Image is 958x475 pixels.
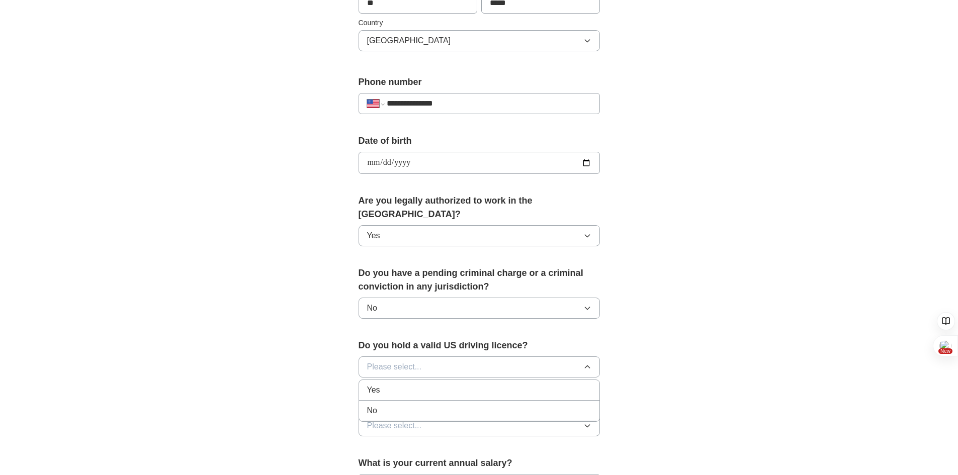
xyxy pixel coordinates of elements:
span: Please select... [367,361,422,373]
span: No [367,302,377,314]
button: Please select... [359,415,600,436]
label: What is your current annual salary? [359,456,600,470]
label: Do you have a pending criminal charge or a criminal conviction in any jurisdiction? [359,266,600,294]
label: Are you legally authorized to work in the [GEOGRAPHIC_DATA]? [359,194,600,221]
button: [GEOGRAPHIC_DATA] [359,30,600,51]
button: Yes [359,225,600,246]
span: Yes [367,230,380,242]
span: Please select... [367,420,422,432]
label: Phone number [359,75,600,89]
label: Date of birth [359,134,600,148]
label: Do you hold a valid US driving licence? [359,339,600,352]
span: No [367,405,377,417]
label: Country [359,18,600,28]
button: Please select... [359,356,600,377]
span: [GEOGRAPHIC_DATA] [367,35,451,47]
span: Yes [367,384,380,396]
button: No [359,298,600,319]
